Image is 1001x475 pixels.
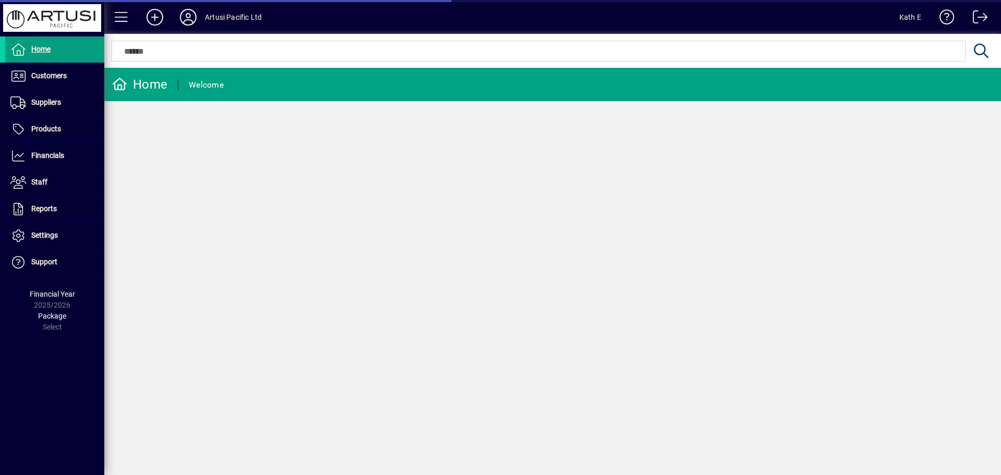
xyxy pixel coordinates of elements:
button: Profile [172,8,205,27]
a: Suppliers [5,90,104,116]
div: Kath E [899,9,921,26]
span: Reports [31,204,57,213]
div: Artusi Pacific Ltd [205,9,262,26]
a: Products [5,116,104,142]
a: Customers [5,63,104,89]
button: Add [138,8,172,27]
a: Knowledge Base [932,2,955,36]
a: Logout [965,2,988,36]
a: Support [5,249,104,275]
span: Suppliers [31,98,61,106]
span: Package [38,312,66,320]
div: Welcome [189,77,224,93]
span: Financials [31,151,64,160]
span: Support [31,258,57,266]
a: Staff [5,169,104,196]
span: Settings [31,231,58,239]
div: Home [112,76,167,93]
a: Reports [5,196,104,222]
span: Products [31,125,61,133]
span: Home [31,45,51,53]
span: Staff [31,178,47,186]
a: Financials [5,143,104,169]
span: Financial Year [30,290,75,298]
span: Customers [31,71,67,80]
a: Settings [5,223,104,249]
